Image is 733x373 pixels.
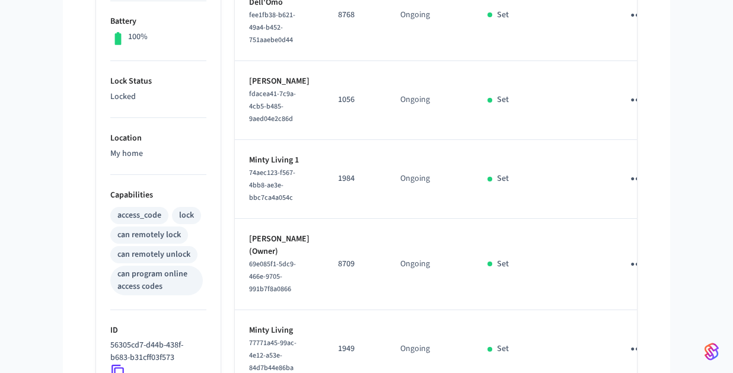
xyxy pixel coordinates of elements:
[117,268,196,293] div: can program online access codes
[110,91,206,103] p: Locked
[110,324,206,337] p: ID
[249,338,297,373] span: 77771a45-99ac-4e12-a53e-84d7b44e86ba
[110,75,206,88] p: Lock Status
[117,209,161,222] div: access_code
[386,61,473,140] td: Ongoing
[497,9,509,21] p: Set
[110,148,206,160] p: My home
[249,324,310,337] p: Minty Living
[117,248,190,261] div: can remotely unlock
[117,229,181,241] div: can remotely lock
[110,15,206,28] p: Battery
[249,10,295,45] span: fee1fb38-b621-49a4-b452-751aaebe0d44
[338,343,372,355] p: 1949
[386,140,473,219] td: Ongoing
[497,94,509,106] p: Set
[497,173,509,185] p: Set
[386,219,473,310] td: Ongoing
[338,258,372,270] p: 8709
[338,94,372,106] p: 1056
[110,189,206,202] p: Capabilities
[497,343,509,355] p: Set
[497,258,509,270] p: Set
[110,339,202,364] p: 56305cd7-d44b-438f-b683-b31cff03f573
[338,9,372,21] p: 8768
[249,89,296,124] span: fdacea41-7c9a-4cb5-b485-9aed04e2c86d
[249,168,295,203] span: 74aec123-f567-4bb8-ae3e-bbc7ca4a054c
[128,31,148,43] p: 100%
[249,154,310,167] p: Minty Living 1
[179,209,194,222] div: lock
[338,173,372,185] p: 1984
[249,233,310,258] p: [PERSON_NAME] (Owner)
[249,75,310,88] p: [PERSON_NAME]
[705,342,719,361] img: SeamLogoGradient.69752ec5.svg
[249,259,296,294] span: 69e085f1-5dc9-466e-9705-991b7f8a0866
[110,132,206,145] p: Location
